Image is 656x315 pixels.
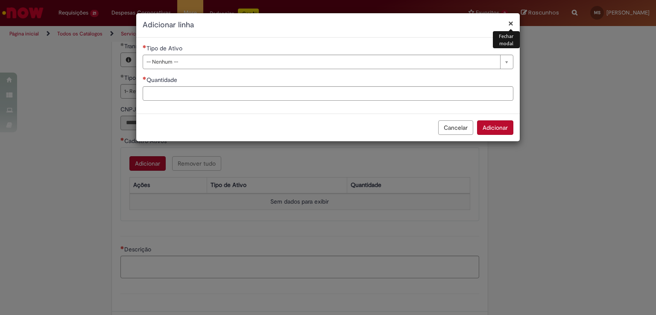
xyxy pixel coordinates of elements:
[143,45,146,48] span: Necessários
[508,19,513,28] button: Fechar modal
[143,86,513,101] input: Quantidade
[477,120,513,135] button: Adicionar
[143,76,146,80] span: Necessários
[146,44,184,52] span: Tipo de Ativo
[146,76,179,84] span: Quantidade
[143,20,513,31] h2: Adicionar linha
[493,31,520,48] div: Fechar modal
[438,120,473,135] button: Cancelar
[146,55,496,69] span: -- Nenhum --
